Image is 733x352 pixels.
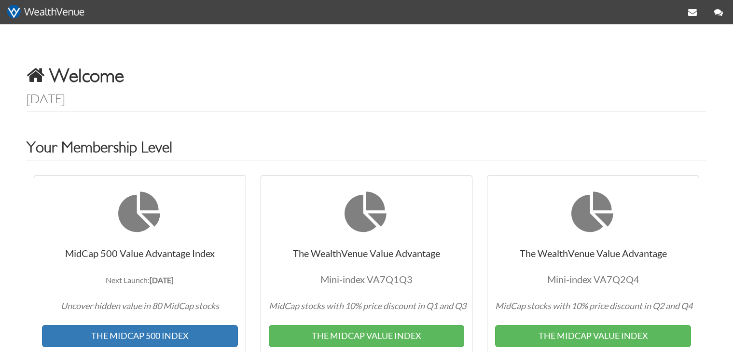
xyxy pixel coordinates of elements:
[150,275,174,284] b: [DATE]
[7,5,84,19] img: wv-white_435x79p.png
[27,92,65,106] small: [DATE]
[106,275,174,284] span: Next Launch:
[49,64,124,86] span: Welcome
[495,325,691,347] button: THE MIDCAP VALUE INDEX
[27,138,172,156] span: Your Membership Level
[495,300,692,311] i: MidCap stocks with 10% price discount in Q2 and Q4
[269,300,466,311] i: MidCap stocks with 10% price discount in Q1 and Q3
[547,273,639,285] span: Mini-index VA7Q2Q4
[42,247,238,347] span: MidCap 500 Value Advantage Index
[320,273,413,285] span: Mini-index VA7Q1Q3
[42,325,238,347] button: THE MIDCAP 500 INDEX
[495,247,692,347] span: The WealthVenue Value Advantage
[269,247,466,347] span: The WealthVenue Value Advantage
[61,300,219,311] i: Uncover hidden value in 80 MidCap stocks
[269,325,465,347] button: THE MIDCAP VALUE INDEX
